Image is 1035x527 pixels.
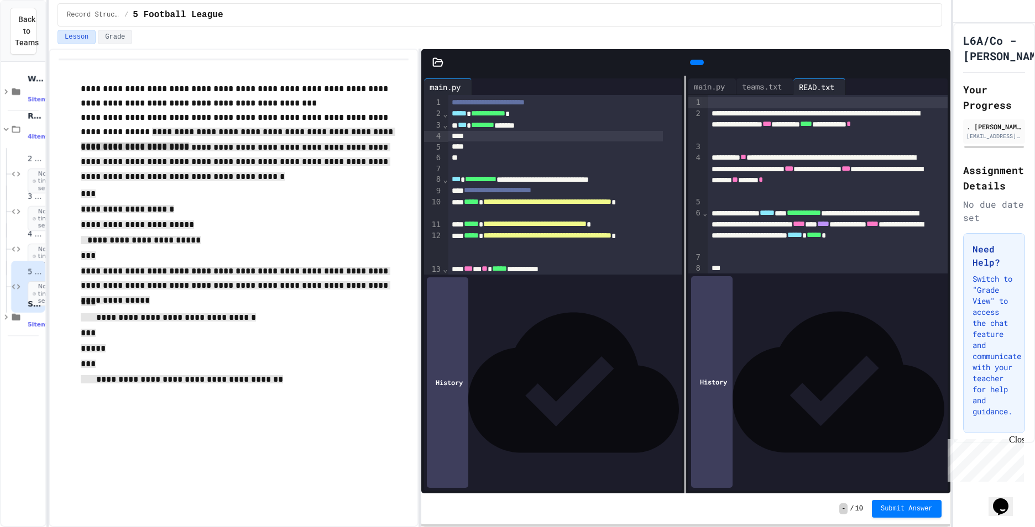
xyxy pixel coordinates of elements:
[424,142,442,153] div: 5
[28,168,60,194] span: No time set
[881,504,933,513] span: Submit Answer
[793,78,846,95] div: READ.txt
[872,500,942,518] button: Submit Answer
[15,14,39,49] span: Back to Teams
[424,120,442,131] div: 3
[442,265,448,273] span: Fold line
[424,197,442,219] div: 10
[966,132,1022,140] div: [EMAIL_ADDRESS][DOMAIN_NAME]
[28,111,43,121] span: Record Structures
[688,208,702,252] div: 6
[963,82,1025,113] h2: Your Progress
[442,120,448,129] span: Fold line
[4,4,76,70] div: Chat with us now!Close
[973,273,1016,417] p: Switch to "Grade View" to access the chat feature and communicate with your teacher for help and ...
[28,299,43,309] span: Stacks and Queues
[442,109,448,118] span: Fold line
[688,108,702,141] div: 2
[855,504,863,513] span: 10
[424,152,442,164] div: 6
[424,97,442,108] div: 1
[736,81,787,92] div: teams.txt
[133,8,223,22] span: 5 Football League
[688,152,702,197] div: 4
[688,78,736,95] div: main.py
[688,263,702,274] div: 8
[963,162,1025,193] h2: Assignment Details
[28,96,51,103] span: 5 items
[28,321,51,328] span: 5 items
[688,141,702,152] div: 3
[850,504,854,513] span: /
[424,164,442,175] div: 7
[989,483,1024,516] iframe: chat widget
[28,155,43,164] span: 2 Record Average
[28,244,60,269] span: No time set
[691,276,733,488] div: History
[442,175,448,184] span: Fold line
[963,198,1025,224] div: No due date set
[10,8,36,55] button: Back to Teams
[98,30,132,44] button: Grade
[424,131,442,142] div: 4
[67,10,120,19] span: Record Structures
[424,230,442,263] div: 12
[966,122,1022,131] div: . [PERSON_NAME]
[973,243,1016,269] h3: Need Help?
[424,174,442,185] div: 8
[688,81,730,92] div: main.py
[28,230,43,239] span: 4 Olympic Table
[688,197,702,208] div: 5
[736,78,793,95] div: teams.txt
[943,435,1024,482] iframe: chat widget
[424,78,472,95] div: main.py
[28,206,60,231] span: No time set
[793,81,840,93] div: READ.txt
[424,186,442,197] div: 9
[688,252,702,263] div: 7
[424,81,466,93] div: main.py
[424,108,442,119] div: 2
[702,208,708,217] span: Fold line
[839,503,848,514] span: -
[28,267,43,277] span: 5 Football League
[424,219,442,230] div: 11
[28,73,43,83] span: Wordle
[28,192,43,202] span: 3 Record Best Student
[28,281,60,307] span: No time set
[57,30,96,44] button: Lesson
[688,97,702,108] div: 1
[424,264,442,275] div: 13
[124,10,128,19] span: /
[427,277,468,488] div: History
[28,133,51,140] span: 4 items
